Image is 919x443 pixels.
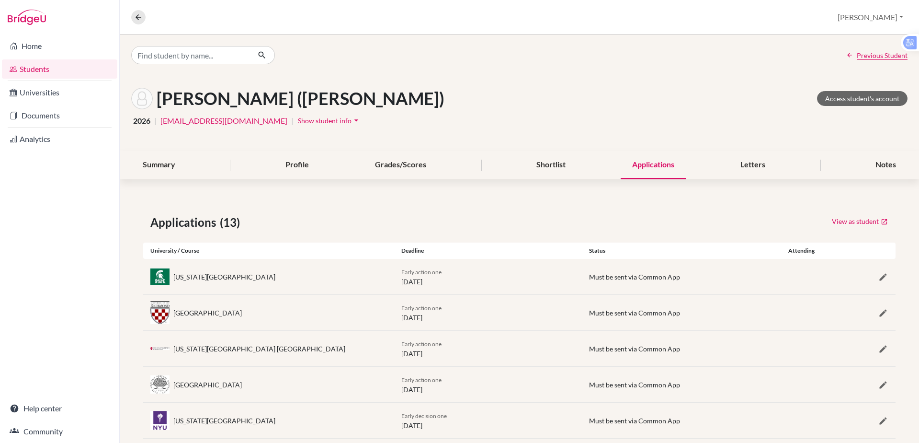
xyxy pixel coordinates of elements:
span: Previous Student [857,50,908,60]
div: [US_STATE][GEOGRAPHIC_DATA] [173,272,275,282]
i: arrow_drop_down [352,116,361,125]
div: Grades/Scores [363,151,438,179]
div: [DATE] [394,374,582,395]
img: us_msu_ktofmbki.jpeg [150,268,170,284]
div: Attending [770,246,833,255]
div: Applications [621,151,686,179]
a: Universities [2,83,117,102]
span: Must be sent via Common App [589,417,680,425]
span: (13) [220,214,244,231]
span: Early action one [401,376,442,384]
div: Deadline [394,246,582,255]
span: 2026 [133,115,150,127]
span: Applications [150,214,220,231]
a: Help center [2,399,117,418]
span: Must be sent via Common App [589,381,680,389]
a: [EMAIL_ADDRESS][DOMAIN_NAME] [160,115,287,127]
div: Notes [864,151,908,179]
span: Show student info [298,117,352,125]
div: [DATE] [394,303,582,323]
img: us_ind_86awefzk.jpeg [150,347,170,350]
a: Students [2,59,117,79]
img: Yen Khanh (Alice) Nguyen's avatar [131,88,153,109]
div: University / Course [143,246,394,255]
img: Bridge-U [8,10,46,25]
a: Community [2,422,117,441]
div: Letters [729,151,777,179]
img: us_case_zosd_ok_.jpeg [150,375,170,394]
div: Profile [274,151,320,179]
a: Previous Student [846,50,908,60]
span: Early action one [401,268,442,276]
div: [US_STATE][GEOGRAPHIC_DATA] [GEOGRAPHIC_DATA] [173,344,345,354]
div: Summary [131,151,187,179]
div: [DATE] [394,267,582,287]
span: Must be sent via Common App [589,309,680,317]
a: Access student's account [817,91,908,106]
span: | [291,115,294,127]
div: Status [582,246,770,255]
div: Shortlist [525,151,577,179]
span: Early decision one [401,412,447,420]
a: View as student [831,214,888,229]
span: Must be sent via Common App [589,345,680,353]
img: us_nyu_mu3e0q99.jpeg [150,411,170,430]
img: us_uor_uzfq478p.jpeg [150,301,170,324]
a: Analytics [2,129,117,149]
input: Find student by name... [131,46,250,64]
div: [GEOGRAPHIC_DATA] [173,380,242,390]
span: Early action one [401,304,442,312]
div: [US_STATE][GEOGRAPHIC_DATA] [173,416,275,426]
a: Home [2,36,117,56]
div: [DATE] [394,410,582,431]
span: Must be sent via Common App [589,273,680,281]
a: Documents [2,106,117,125]
button: Show student infoarrow_drop_down [297,113,362,128]
button: [PERSON_NAME] [833,8,908,26]
div: [DATE] [394,338,582,359]
div: [GEOGRAPHIC_DATA] [173,308,242,318]
h1: [PERSON_NAME] ([PERSON_NAME]) [157,88,444,109]
span: Early action one [401,340,442,348]
span: | [154,115,157,127]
